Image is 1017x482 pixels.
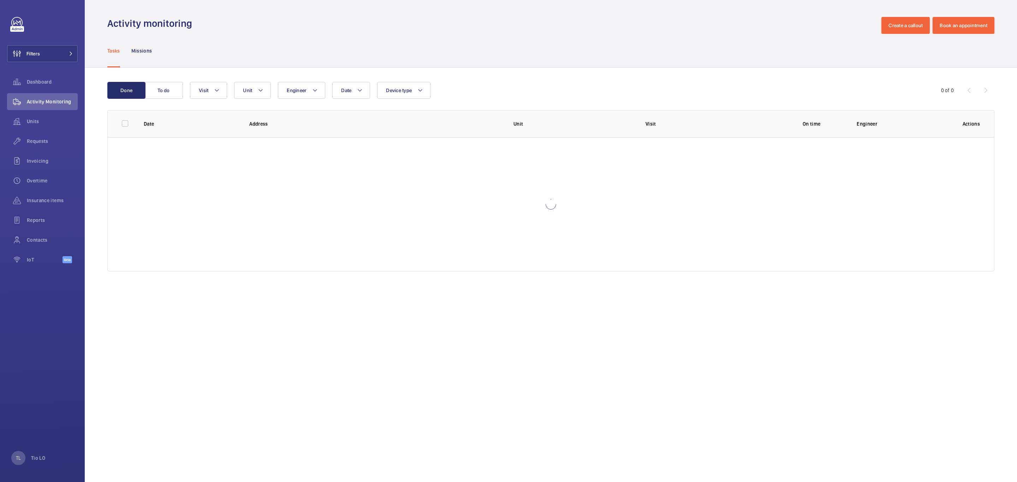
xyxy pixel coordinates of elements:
p: TL [16,454,21,462]
button: Date [332,82,370,99]
p: Date [144,120,238,127]
span: Unit [243,88,252,93]
span: Insurance items [27,197,78,204]
button: Book an appointment [933,17,994,34]
p: Address [249,120,502,127]
button: Unit [234,82,271,99]
p: Missions [131,47,152,54]
div: 0 of 0 [941,87,954,94]
p: Visit [646,120,766,127]
p: Engineer [857,120,951,127]
button: Filters [7,45,78,62]
button: To do [145,82,183,99]
span: Requests [27,138,78,145]
button: Engineer [278,82,325,99]
button: Create a callout [881,17,930,34]
button: Device type [377,82,430,99]
span: Date [341,88,351,93]
button: Visit [190,82,227,99]
span: Units [27,118,78,125]
span: Dashboard [27,78,78,85]
p: Tio LO [31,454,45,462]
p: Unit [513,120,634,127]
span: Overtime [27,177,78,184]
span: Visit [199,88,208,93]
span: Device type [386,88,412,93]
span: Activity Monitoring [27,98,78,105]
p: On time [778,120,845,127]
span: IoT [27,256,63,263]
span: Filters [26,50,40,57]
h1: Activity monitoring [107,17,196,30]
span: Beta [63,256,72,263]
p: Actions [963,120,980,127]
p: Tasks [107,47,120,54]
span: Reports [27,217,78,224]
span: Engineer [287,88,307,93]
span: Contacts [27,236,78,243]
button: Done [107,82,145,99]
span: Invoicing [27,157,78,164]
